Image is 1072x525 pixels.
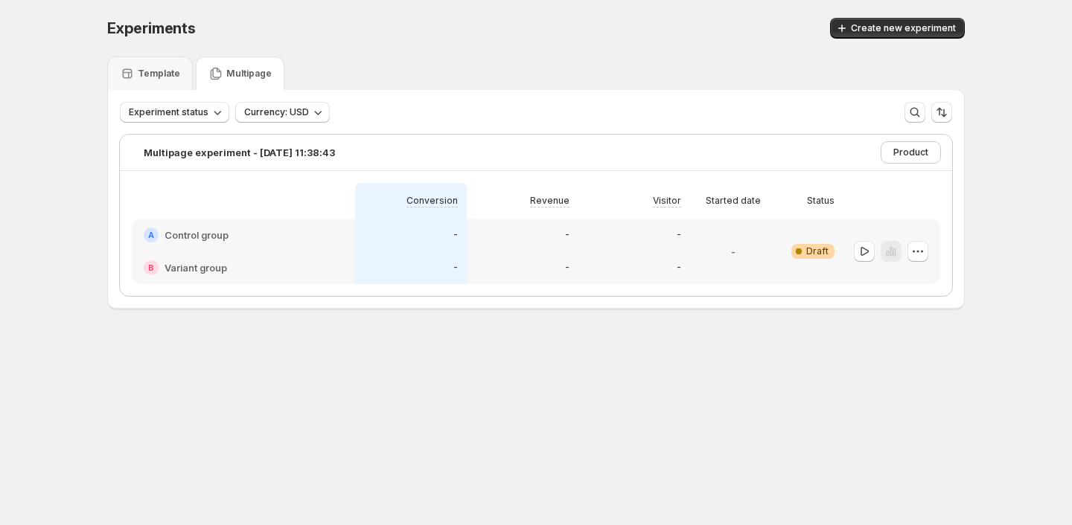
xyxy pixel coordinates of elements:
[144,145,335,160] p: Multipage experiment - [DATE] 11:38:43
[565,262,569,274] p: -
[453,229,458,241] p: -
[226,68,272,80] p: Multipage
[453,262,458,274] p: -
[530,195,569,207] p: Revenue
[806,245,829,257] span: Draft
[677,229,681,241] p: -
[406,195,458,207] p: Conversion
[107,19,196,37] span: Experiments
[677,262,681,274] p: -
[244,106,309,118] span: Currency: USD
[148,231,154,239] h2: A
[931,102,952,123] button: Sort the results
[851,22,956,34] span: Create new experiment
[165,260,227,275] h2: Variant group
[165,228,229,242] h2: Control group
[129,106,208,118] span: Experiment status
[653,195,681,207] p: Visitor
[830,18,965,39] button: Create new experiment
[706,195,761,207] p: Started date
[731,244,736,259] p: -
[807,195,835,207] p: Status
[120,102,229,123] button: Experiment status
[148,263,154,272] h2: B
[565,229,569,241] p: -
[138,68,180,80] p: Template
[893,146,928,158] span: Product
[235,102,330,123] button: Currency: USD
